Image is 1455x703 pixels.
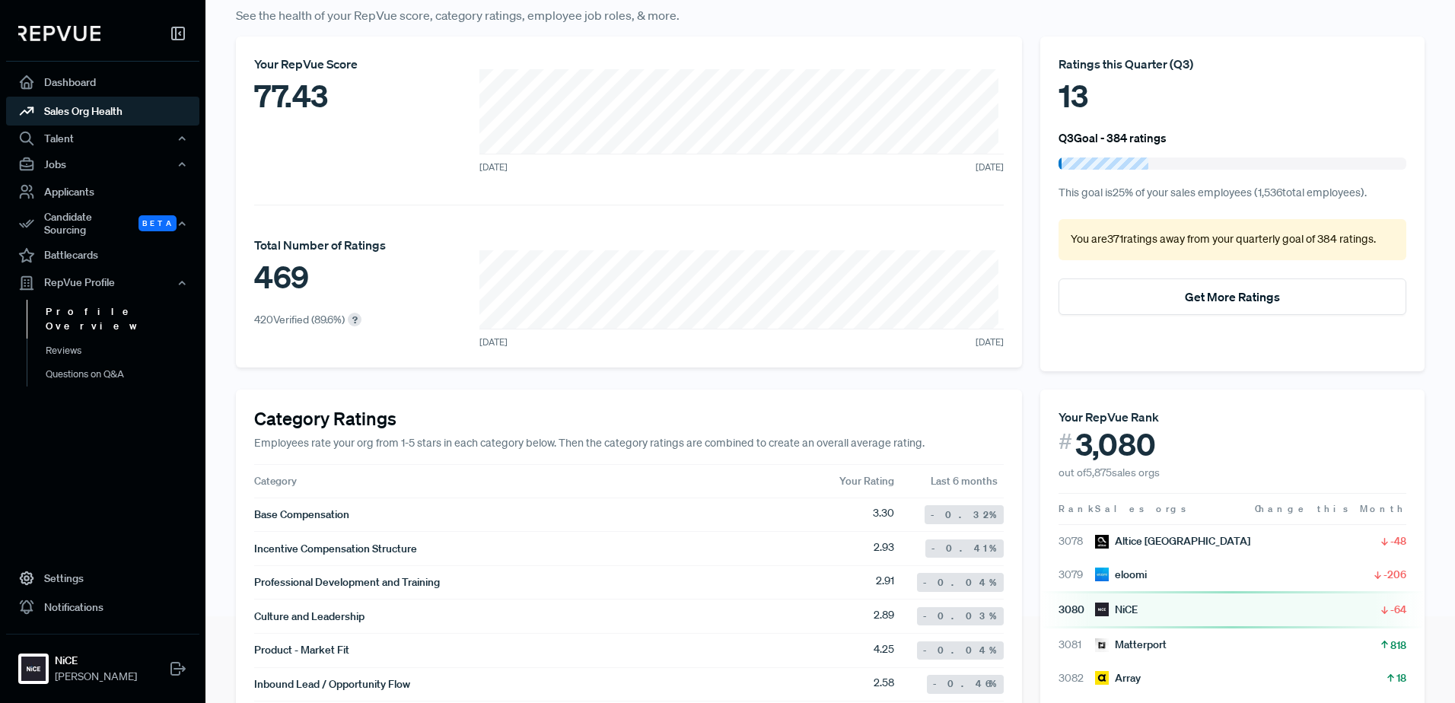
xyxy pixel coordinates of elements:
span: -206 [1383,567,1406,582]
span: Inbound Lead / Opportunity Flow [254,676,410,692]
span: 2.89 [874,607,894,625]
div: Matterport [1095,637,1167,653]
img: RepVue [18,26,100,41]
div: Total Number of Ratings [254,236,386,254]
span: Product - Market Fit [254,642,349,658]
a: Dashboard [6,68,199,97]
span: # [1059,426,1072,457]
span: [PERSON_NAME] [55,669,137,685]
a: Notifications [6,593,199,622]
span: -0.41 % [931,542,998,555]
img: NiCE [1095,603,1109,616]
span: Your RepVue Rank [1059,409,1159,425]
div: NiCE [1095,602,1138,618]
span: 2.93 [874,539,894,558]
span: 2.58 [874,675,894,693]
span: 18 [1396,670,1406,686]
button: Get More Ratings [1059,278,1406,315]
a: Sales Org Health [6,97,199,126]
span: -48 [1390,533,1406,549]
span: 3,080 [1075,426,1156,463]
span: Rank [1059,502,1095,516]
span: Sales orgs [1095,502,1189,515]
img: Array [1095,671,1109,685]
span: [DATE] [976,161,1004,174]
span: Culture and Leadership [254,609,365,625]
img: NiCE [21,657,46,681]
span: -0.46 % [933,677,998,691]
span: 3079 [1059,567,1095,583]
p: You are 371 ratings away from your quarterly goal of 384 ratings . [1071,231,1394,248]
span: Beta [138,215,177,231]
a: Profile Overview [27,300,220,339]
span: Your Rating [839,474,894,488]
a: NiCENiCE[PERSON_NAME] [6,634,199,691]
span: 3081 [1059,637,1095,653]
span: -0.04 % [923,644,998,657]
strong: NiCE [55,653,137,669]
div: Your RepVue Score [254,55,400,73]
p: See the health of your RepVue score, category ratings, employee job roles, & more. [236,6,1425,24]
span: -0.32 % [931,508,998,522]
span: 3080 [1059,602,1095,618]
span: 4.25 [874,641,894,660]
a: Battlecards [6,241,199,270]
span: 818 [1390,638,1406,653]
div: Candidate Sourcing [6,206,199,241]
span: Change this Month [1255,502,1406,515]
p: Employees rate your org from 1-5 stars in each category below. Then the category ratings are comb... [254,435,1004,452]
img: Altice USA [1095,535,1109,549]
div: Altice [GEOGRAPHIC_DATA] [1095,533,1250,549]
button: Talent [6,126,199,151]
a: Settings [6,564,199,593]
span: -64 [1390,602,1406,617]
span: 2.91 [876,573,894,591]
h6: Q3 Goal - 384 ratings [1059,131,1167,145]
p: This goal is 25 % of your sales employees ( 1,536 total employees). [1059,185,1406,202]
img: eloomi [1095,568,1109,581]
span: Last 6 months [931,473,1004,488]
span: -0.04 % [923,576,998,590]
a: Reviews [27,339,220,363]
span: [DATE] [479,336,508,349]
span: -0.03 % [923,609,998,623]
div: 469 [254,254,386,300]
span: 3.30 [873,505,894,523]
button: Jobs [6,151,199,177]
button: RepVue Profile [6,270,199,296]
div: Ratings this Quarter ( Q3 ) [1059,55,1406,73]
p: 420 Verified ( 89.6 %) [254,312,345,328]
div: 77.43 [254,73,400,119]
span: [DATE] [976,336,1004,349]
div: Array [1095,670,1141,686]
div: 13 [1059,73,1406,119]
span: [DATE] [479,161,508,174]
span: Professional Development and Training [254,574,440,590]
span: Category [254,474,297,488]
div: ? [348,313,361,326]
a: Questions on Q&A [27,362,220,386]
button: Candidate Sourcing Beta [6,206,199,241]
span: out of 5,875 sales orgs [1059,466,1160,479]
span: 3082 [1059,670,1095,686]
img: Matterport [1095,638,1109,652]
div: eloomi [1095,567,1147,583]
a: Applicants [6,177,199,206]
span: 3078 [1059,533,1095,549]
span: Incentive Compensation Structure [254,541,417,557]
h4: Category Ratings [254,408,1004,430]
span: Base Compensation [254,507,349,523]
